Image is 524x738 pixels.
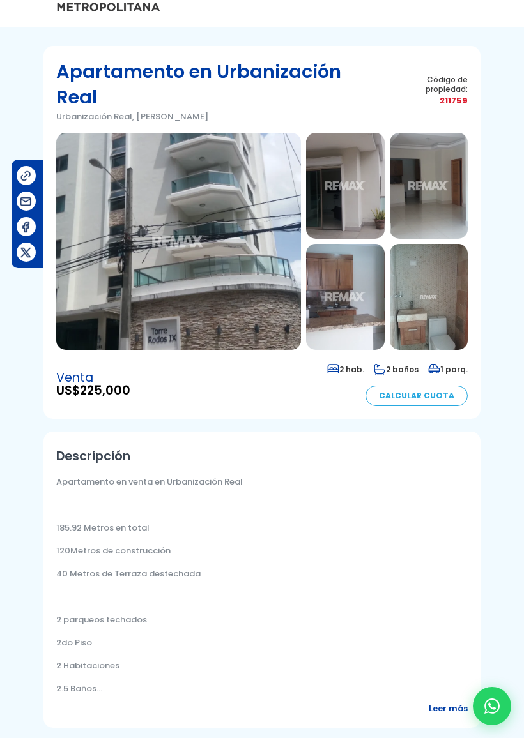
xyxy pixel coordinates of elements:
[19,169,33,183] img: Compartir
[374,364,419,375] span: 2 baños
[56,110,383,123] p: Urbanización Real, [PERSON_NAME]
[390,244,468,350] img: Apartamento en Urbanización Real
[56,475,468,488] p: Apartamento en venta en Urbanización Real
[80,382,130,399] span: 225,000
[383,94,468,107] span: 211759
[306,244,384,350] img: Apartamento en Urbanización Real
[56,659,468,672] p: 2 Habitaciones
[428,364,468,375] span: 1 parq.
[56,567,468,580] p: 40 Metros de Terraza destechada
[383,75,468,94] span: Código de propiedad:
[56,682,468,695] p: 2.5 Baños
[327,364,364,375] span: 2 hab.
[19,246,33,259] img: Compartir
[56,384,130,397] span: US$
[366,386,468,406] a: Calcular Cuota
[56,372,130,384] span: Venta
[306,133,384,239] img: Apartamento en Urbanización Real
[56,521,468,534] p: 185.92 Metros en total
[390,133,468,239] img: Apartamento en Urbanización Real
[19,195,33,208] img: Compartir
[429,702,468,715] span: Leer más
[19,220,33,234] img: Compartir
[56,133,301,350] img: Apartamento en Urbanización Real
[56,544,468,557] p: 120Metros de construcción
[56,636,468,649] p: 2do Piso
[56,444,468,469] h2: Descripción
[56,59,383,110] h1: Apartamento en Urbanización Real
[56,613,468,626] p: 2 parqueos techados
